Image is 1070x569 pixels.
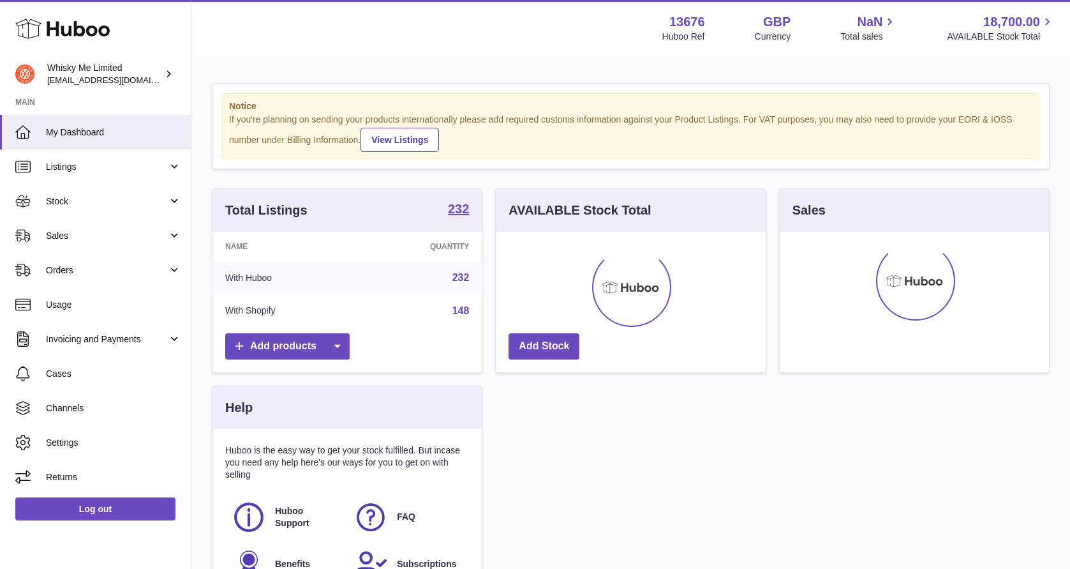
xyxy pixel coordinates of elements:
[509,333,579,360] a: Add Stock
[212,232,358,261] th: Name
[46,264,168,277] span: Orders
[857,13,882,31] span: NaN
[225,399,253,416] h3: Help
[225,444,469,481] p: Huboo is the easy way to get your stock fulfilled. But incase you need any help here's our ways f...
[662,31,705,43] div: Huboo Ref
[225,202,308,219] h3: Total Listings
[755,31,791,43] div: Currency
[669,13,705,31] strong: 13676
[840,31,897,43] span: Total sales
[983,13,1040,31] span: 18,700.00
[46,299,181,311] span: Usage
[792,202,826,219] h3: Sales
[229,114,1032,152] div: If you're planning on sending your products internationally please add required customs informati...
[212,294,358,328] td: With Shopify
[225,333,350,360] a: Add products
[46,126,181,139] span: My Dashboard
[229,100,1032,112] strong: Notice
[452,272,470,283] a: 232
[448,202,469,218] a: 232
[15,497,175,520] a: Log out
[46,161,168,173] span: Listings
[397,511,415,523] span: FAQ
[46,230,168,242] span: Sales
[47,75,188,85] span: [EMAIL_ADDRESS][DOMAIN_NAME]
[947,31,1055,43] span: AVAILABLE Stock Total
[212,261,358,294] td: With Huboo
[232,500,341,535] a: Huboo Support
[353,500,463,535] a: FAQ
[947,13,1055,43] a: 18,700.00 AVAILABLE Stock Total
[46,368,181,380] span: Cases
[15,64,34,84] img: orders@whiskyshop.com
[763,13,791,31] strong: GBP
[47,62,162,86] div: Whisky Me Limited
[358,232,482,261] th: Quantity
[46,333,168,345] span: Invoicing and Payments
[452,305,470,316] a: 148
[46,402,181,414] span: Channels
[360,128,439,152] a: View Listings
[46,195,168,208] span: Stock
[275,505,339,529] span: Huboo Support
[840,13,897,43] a: NaN Total sales
[46,437,181,449] span: Settings
[46,471,181,483] span: Returns
[448,202,469,215] strong: 232
[509,202,651,219] h3: AVAILABLE Stock Total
